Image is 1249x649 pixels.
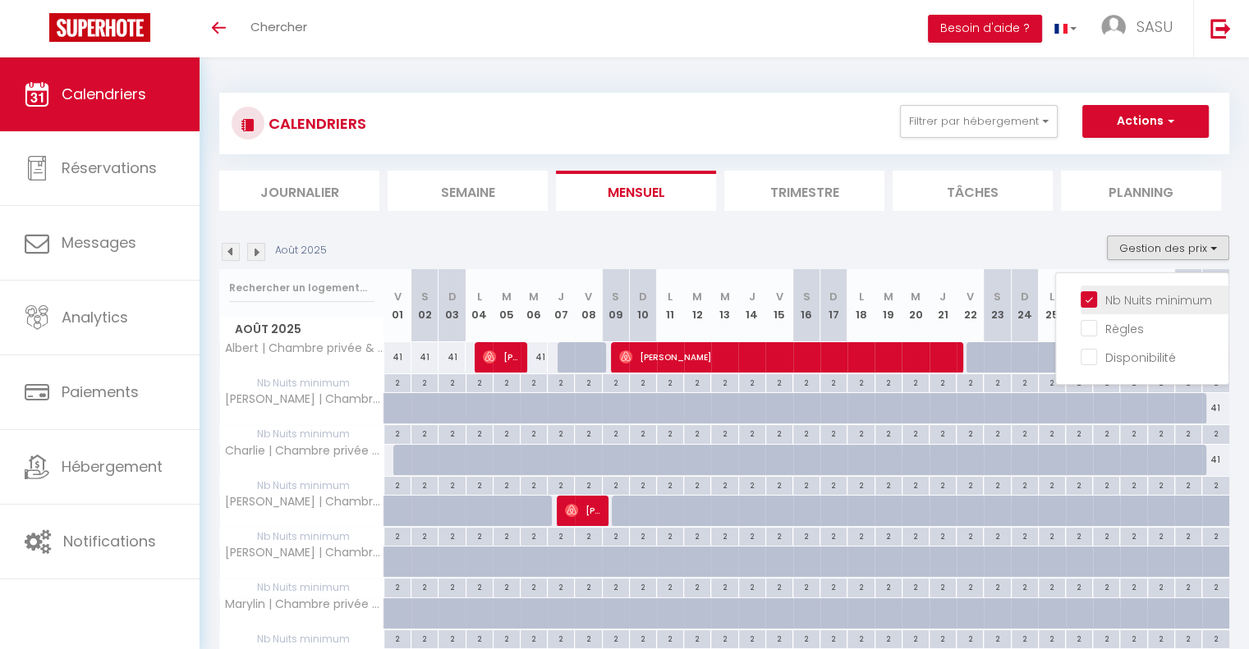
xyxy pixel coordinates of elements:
[439,342,466,372] div: 41
[223,393,387,405] span: [PERSON_NAME] | Chambre privée & Coliving
[928,15,1042,43] button: Besoin d'aide ?
[411,425,438,441] div: 2
[1039,374,1065,390] div: 2
[711,630,737,646] div: 2
[1093,578,1119,594] div: 2
[1066,528,1092,543] div: 2
[603,578,629,594] div: 2
[275,243,327,258] p: Août 2025
[847,477,874,492] div: 2
[875,425,902,441] div: 2
[884,289,893,304] abbr: M
[521,425,547,441] div: 2
[1148,425,1174,441] div: 2
[684,269,711,342] th: 12
[1039,578,1065,594] div: 2
[1039,528,1065,543] div: 2
[556,171,716,211] li: Mensuel
[984,578,1010,594] div: 2
[930,374,956,390] div: 2
[984,528,1010,543] div: 2
[711,269,738,342] th: 13
[711,477,737,492] div: 2
[957,374,983,390] div: 2
[411,269,439,342] th: 02
[220,318,383,341] span: Août 2025
[229,273,374,303] input: Rechercher un logement...
[49,13,150,42] img: Super Booking
[657,528,683,543] div: 2
[793,477,820,492] div: 2
[493,269,520,342] th: 05
[630,528,656,543] div: 2
[548,630,574,646] div: 2
[630,374,656,390] div: 2
[494,425,520,441] div: 2
[859,289,864,304] abbr: L
[1174,269,1201,342] th: 30
[793,374,820,390] div: 2
[793,630,820,646] div: 2
[724,171,884,211] li: Trimestre
[1093,477,1119,492] div: 2
[820,477,847,492] div: 2
[766,477,792,492] div: 2
[439,477,465,492] div: 2
[657,374,683,390] div: 2
[1101,15,1126,39] img: ...
[1175,528,1201,543] div: 2
[847,425,874,441] div: 2
[793,425,820,441] div: 2
[902,578,929,594] div: 2
[1012,425,1038,441] div: 2
[466,477,493,492] div: 2
[466,425,493,441] div: 2
[384,269,411,342] th: 01
[957,425,983,441] div: 2
[1039,630,1065,646] div: 2
[930,630,956,646] div: 2
[548,374,574,390] div: 2
[575,269,602,342] th: 08
[62,84,146,104] span: Calendriers
[1093,528,1119,543] div: 2
[1066,630,1092,646] div: 2
[1012,528,1038,543] div: 2
[793,269,820,342] th: 16
[384,342,411,372] div: 41
[548,477,574,492] div: 2
[967,289,974,304] abbr: V
[521,374,547,390] div: 2
[738,269,765,342] th: 14
[902,528,929,543] div: 2
[984,477,1010,492] div: 2
[548,528,574,543] div: 2
[847,578,874,594] div: 2
[930,578,956,594] div: 2
[494,477,520,492] div: 2
[657,578,683,594] div: 2
[1049,289,1054,304] abbr: L
[847,374,874,390] div: 2
[220,425,383,443] span: Nb Nuits minimum
[847,528,874,543] div: 2
[902,477,929,492] div: 2
[820,630,847,646] div: 2
[692,289,702,304] abbr: M
[684,425,710,441] div: 2
[1175,578,1201,594] div: 2
[930,477,956,492] div: 2
[220,374,383,392] span: Nb Nuits minimum
[820,425,847,441] div: 2
[1202,269,1229,342] th: 31
[13,7,62,56] button: Ouvrir le widget de chat LiveChat
[930,269,957,342] th: 21
[911,289,921,304] abbr: M
[62,307,128,327] span: Analytics
[1175,630,1201,646] div: 2
[1210,18,1231,39] img: logout
[939,289,946,304] abbr: J
[902,374,929,390] div: 2
[793,578,820,594] div: 2
[739,630,765,646] div: 2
